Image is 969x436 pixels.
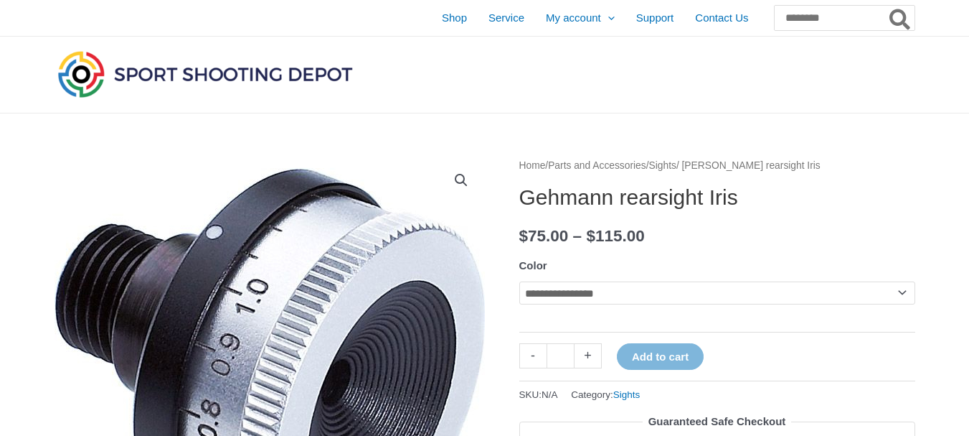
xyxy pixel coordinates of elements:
span: SKU: [519,386,558,404]
h1: Gehmann rearsight Iris [519,185,915,210]
span: – [573,227,582,245]
a: View full-screen image gallery [448,167,474,193]
button: Add to cart [617,343,704,370]
a: Home [519,160,546,171]
a: Sights [649,160,676,171]
span: $ [519,227,529,245]
img: Sport Shooting Depot [55,47,356,101]
nav: Breadcrumb [519,157,915,175]
span: $ [586,227,595,245]
a: Sights [613,389,641,400]
label: Color [519,259,547,272]
span: Category: [571,386,640,404]
input: Product quantity [547,343,575,368]
span: N/A [542,389,558,400]
bdi: 115.00 [586,227,644,245]
bdi: 75.00 [519,227,569,245]
a: Parts and Accessories [548,160,646,171]
a: - [519,343,547,368]
legend: Guaranteed Safe Checkout [643,412,792,432]
a: + [575,343,602,368]
button: Search [887,6,914,30]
